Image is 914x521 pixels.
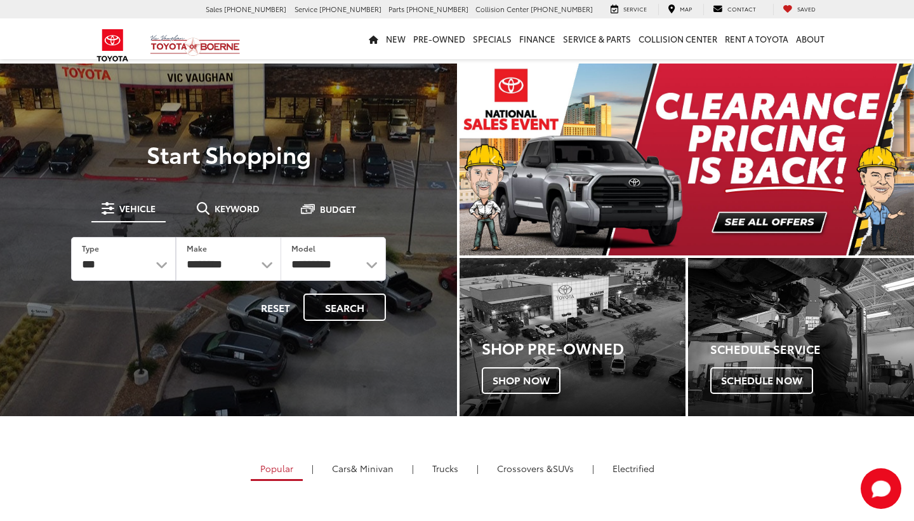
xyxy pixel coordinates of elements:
[409,462,417,475] li: |
[475,4,529,14] span: Collision Center
[119,204,156,213] span: Vehicle
[469,18,515,59] a: Specials
[382,18,409,59] a: New
[710,343,914,356] h4: Schedule Service
[460,258,685,416] a: Shop Pre-Owned Shop Now
[150,34,241,57] img: Vic Vaughan Toyota of Boerne
[797,4,816,13] span: Saved
[487,457,583,479] a: SUVs
[53,141,404,166] p: Start Shopping
[206,4,222,14] span: Sales
[482,339,685,356] h3: Shop Pre-Owned
[658,4,701,15] a: Map
[460,89,527,230] button: Click to view previous picture.
[303,294,386,321] button: Search
[251,457,303,481] a: Popular
[460,64,914,255] section: Carousel section with vehicle pictures - may contain disclaimers.
[291,243,315,254] label: Model
[680,4,692,13] span: Map
[460,64,914,255] div: carousel slide number 1 of 2
[589,462,597,475] li: |
[365,18,382,59] a: Home
[773,4,825,15] a: My Saved Vehicles
[710,367,813,394] span: Schedule Now
[792,18,828,59] a: About
[703,4,765,15] a: Contact
[601,4,656,15] a: Service
[603,457,664,479] a: Electrified
[474,462,482,475] li: |
[688,258,914,416] a: Schedule Service Schedule Now
[559,18,635,59] a: Service & Parts: Opens in a new tab
[721,18,792,59] a: Rent a Toyota
[406,4,468,14] span: [PHONE_NUMBER]
[82,243,99,254] label: Type
[295,4,317,14] span: Service
[322,457,403,479] a: Cars
[861,468,901,509] svg: Start Chat
[215,204,260,213] span: Keyword
[497,462,553,475] span: Crossovers &
[388,4,404,14] span: Parts
[423,457,468,479] a: Trucks
[187,243,207,254] label: Make
[515,18,559,59] a: Finance
[89,25,136,66] img: Toyota
[861,468,901,509] button: Toggle Chat Window
[688,258,914,416] div: Toyota
[635,18,721,59] a: Collision Center
[623,4,647,13] span: Service
[320,205,356,213] span: Budget
[460,258,685,416] div: Toyota
[308,462,317,475] li: |
[351,462,394,475] span: & Minivan
[727,4,756,13] span: Contact
[409,18,469,59] a: Pre-Owned
[319,4,381,14] span: [PHONE_NUMBER]
[460,64,914,255] img: Clearance Pricing Is Back
[224,4,286,14] span: [PHONE_NUMBER]
[482,367,560,394] span: Shop Now
[250,294,301,321] button: Reset
[531,4,593,14] span: [PHONE_NUMBER]
[846,89,914,230] button: Click to view next picture.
